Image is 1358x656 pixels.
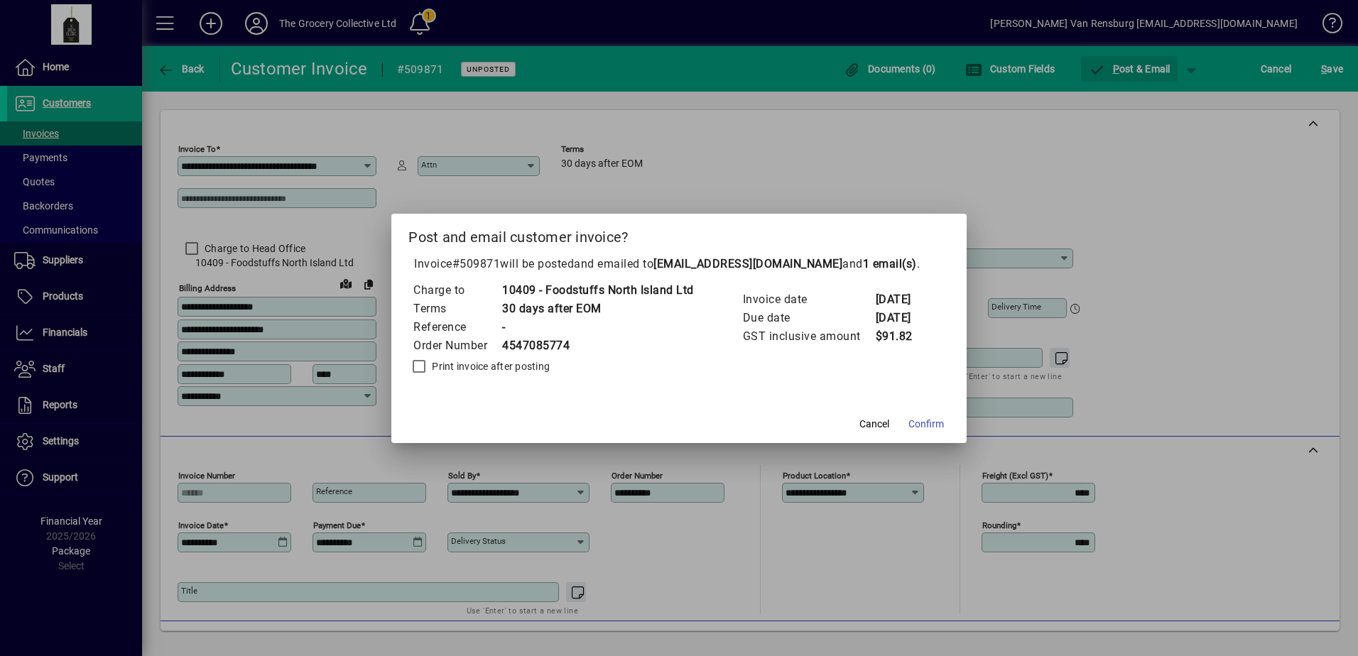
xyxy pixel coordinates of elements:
[413,300,501,318] td: Terms
[903,412,950,437] button: Confirm
[742,327,875,346] td: GST inclusive amount
[875,327,932,346] td: $91.82
[875,309,932,327] td: [DATE]
[391,214,967,255] h2: Post and email customer invoice?
[742,309,875,327] td: Due date
[863,257,917,270] b: 1 email(s)
[842,257,917,270] span: and
[501,300,694,318] td: 30 days after EOM
[501,337,694,355] td: 4547085774
[413,337,501,355] td: Order Number
[852,412,897,437] button: Cancel
[875,290,932,309] td: [DATE]
[742,290,875,309] td: Invoice date
[501,281,694,300] td: 10409 - Foodstuffs North Island Ltd
[859,417,889,432] span: Cancel
[452,257,501,270] span: #509871
[413,281,501,300] td: Charge to
[653,257,842,270] b: [EMAIL_ADDRESS][DOMAIN_NAME]
[408,256,950,273] p: Invoice will be posted .
[908,417,944,432] span: Confirm
[429,359,550,373] label: Print invoice after posting
[413,318,501,337] td: Reference
[501,318,694,337] td: -
[574,257,917,270] span: and emailed to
